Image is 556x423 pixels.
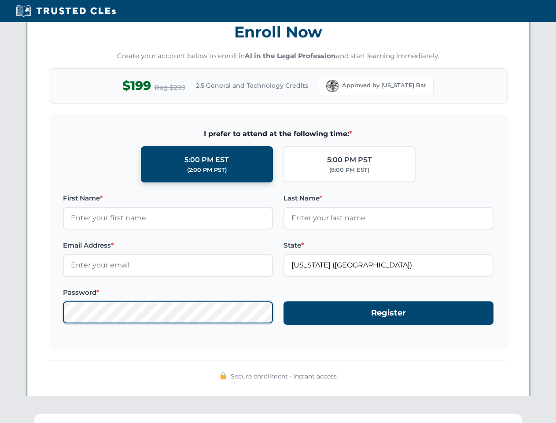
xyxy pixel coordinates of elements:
[63,254,273,276] input: Enter your email
[329,166,369,174] div: (8:00 PM EST)
[284,207,493,229] input: Enter your last name
[326,80,339,92] img: Florida Bar
[245,52,336,60] strong: AI in the Legal Profession
[49,51,508,61] p: Create your account below to enroll in and start learning immediately.
[49,18,508,46] h3: Enroll Now
[63,193,273,204] label: First Name
[284,193,493,204] label: Last Name
[187,166,227,174] div: (2:00 PM PST)
[284,240,493,251] label: State
[63,128,493,140] span: I prefer to attend at the following time:
[184,154,229,166] div: 5:00 PM EST
[196,81,308,90] span: 2.5 General and Technology Credits
[220,372,227,379] img: 🔒
[342,81,426,90] span: Approved by [US_STATE] Bar
[63,207,273,229] input: Enter your first name
[284,254,493,276] input: Florida (FL)
[231,371,337,381] span: Secure enrollment • Instant access
[327,154,372,166] div: 5:00 PM PST
[155,82,185,93] span: Reg $299
[122,76,151,96] span: $199
[63,287,273,298] label: Password
[284,301,493,325] button: Register
[13,4,118,18] img: Trusted CLEs
[63,240,273,251] label: Email Address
